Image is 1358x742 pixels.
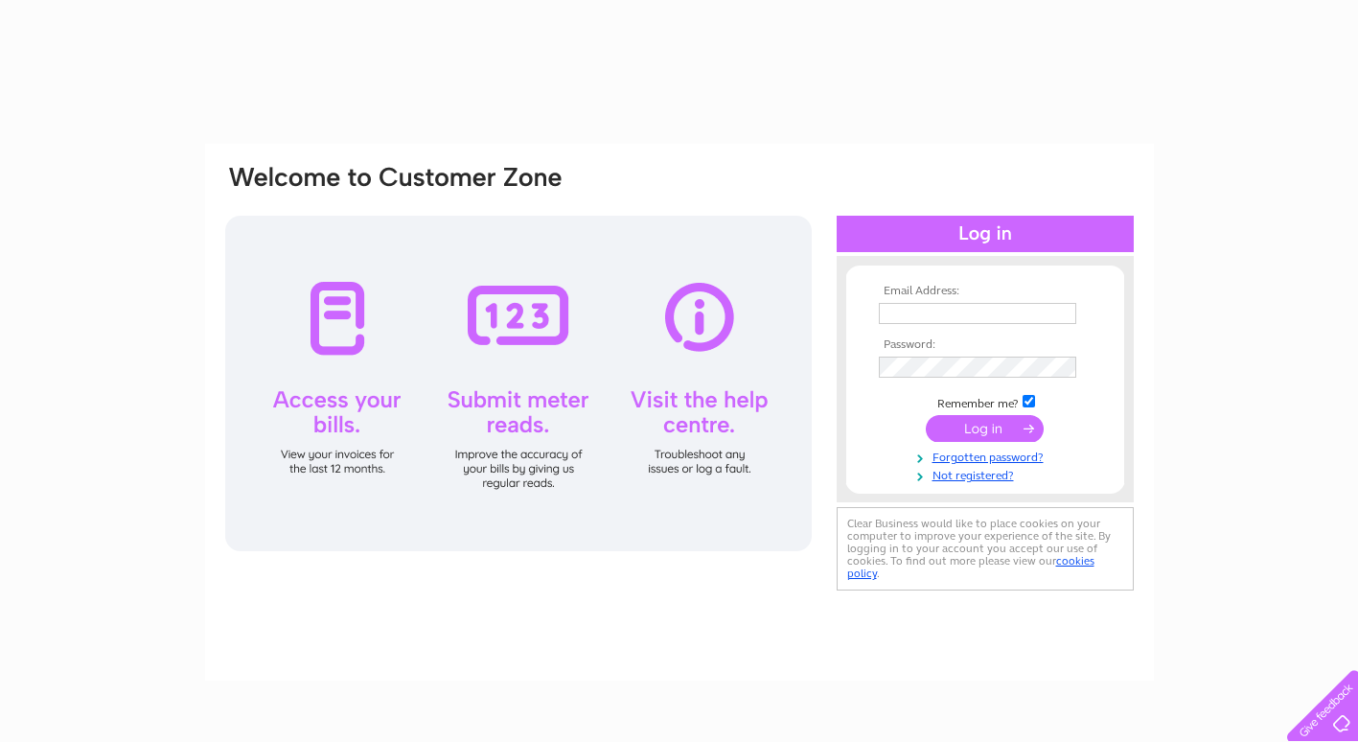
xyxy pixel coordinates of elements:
th: Password: [874,338,1096,352]
th: Email Address: [874,285,1096,298]
a: cookies policy [847,554,1094,580]
a: Forgotten password? [879,447,1096,465]
td: Remember me? [874,392,1096,411]
input: Submit [926,415,1044,442]
a: Not registered? [879,465,1096,483]
div: Clear Business would like to place cookies on your computer to improve your experience of the sit... [837,507,1134,591]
